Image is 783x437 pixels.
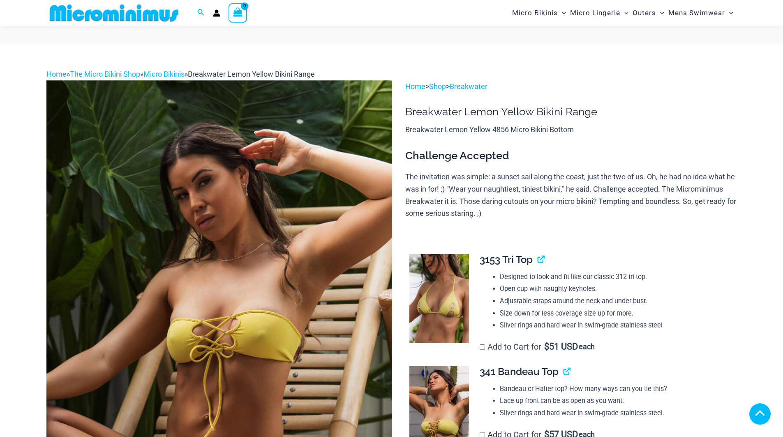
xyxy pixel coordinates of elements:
[70,70,140,78] a: The Micro Bikini Shop
[568,2,631,23] a: Micro LingerieMenu ToggleMenu Toggle
[450,82,487,91] a: Breakwater
[405,124,737,136] p: Breakwater Lemon Yellow 4856 Micro Bikini Bottom
[405,149,737,163] h3: Challenge Accepted
[480,344,485,350] input: Add to Cart for$51 USD each
[544,341,549,352] span: $
[46,70,67,78] a: Home
[480,342,595,352] label: Add to Cart for
[409,254,469,343] img: Breakwater Lemon Yellow 3153 Tri Top
[500,395,730,407] li: Lace up front can be as open as you want.
[558,2,566,23] span: Menu Toggle
[405,82,425,91] a: Home
[143,70,185,78] a: Micro Bikinis
[429,82,446,91] a: Shop
[405,171,737,220] p: The invitation was simple: a sunset sail along the coast, just the two of us. Oh, he had no idea ...
[405,105,737,118] h1: Breakwater Lemon Yellow Bikini Range
[725,2,733,23] span: Menu Toggle
[229,3,247,22] a: View Shopping Cart, empty
[668,2,725,23] span: Mens Swimwear
[500,295,730,307] li: Adjustable straps around the neck and under bust.
[512,2,558,23] span: Micro Bikinis
[500,319,730,332] li: Silver rings and hard wear in swim-grade stainless steel
[510,2,568,23] a: Micro BikinisMenu ToggleMenu Toggle
[46,70,315,78] span: » » »
[579,343,595,351] span: each
[631,2,666,23] a: OutersMenu ToggleMenu Toggle
[656,2,664,23] span: Menu Toggle
[544,343,578,351] span: 51 USD
[480,366,559,378] span: 341 Bandeau Top
[480,254,533,265] span: 3153 Tri Top
[570,2,620,23] span: Micro Lingerie
[500,283,730,295] li: Open cup with naughty keyholes.
[500,407,730,419] li: Silver rings and hard wear in swim-grade stainless steel.
[188,70,315,78] span: Breakwater Lemon Yellow Bikini Range
[500,383,730,395] li: Bandeau or Halter top? How many ways can you tie this?
[405,80,737,93] p: > >
[46,4,182,22] img: MM SHOP LOGO FLAT
[213,9,220,17] a: Account icon link
[509,1,737,25] nav: Site Navigation
[500,307,730,320] li: Size down for less coverage size up for more.
[620,2,628,23] span: Menu Toggle
[500,271,730,283] li: Designed to look and fit like our classic 312 tri top.
[197,8,205,18] a: Search icon link
[633,2,656,23] span: Outers
[666,2,735,23] a: Mens SwimwearMenu ToggleMenu Toggle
